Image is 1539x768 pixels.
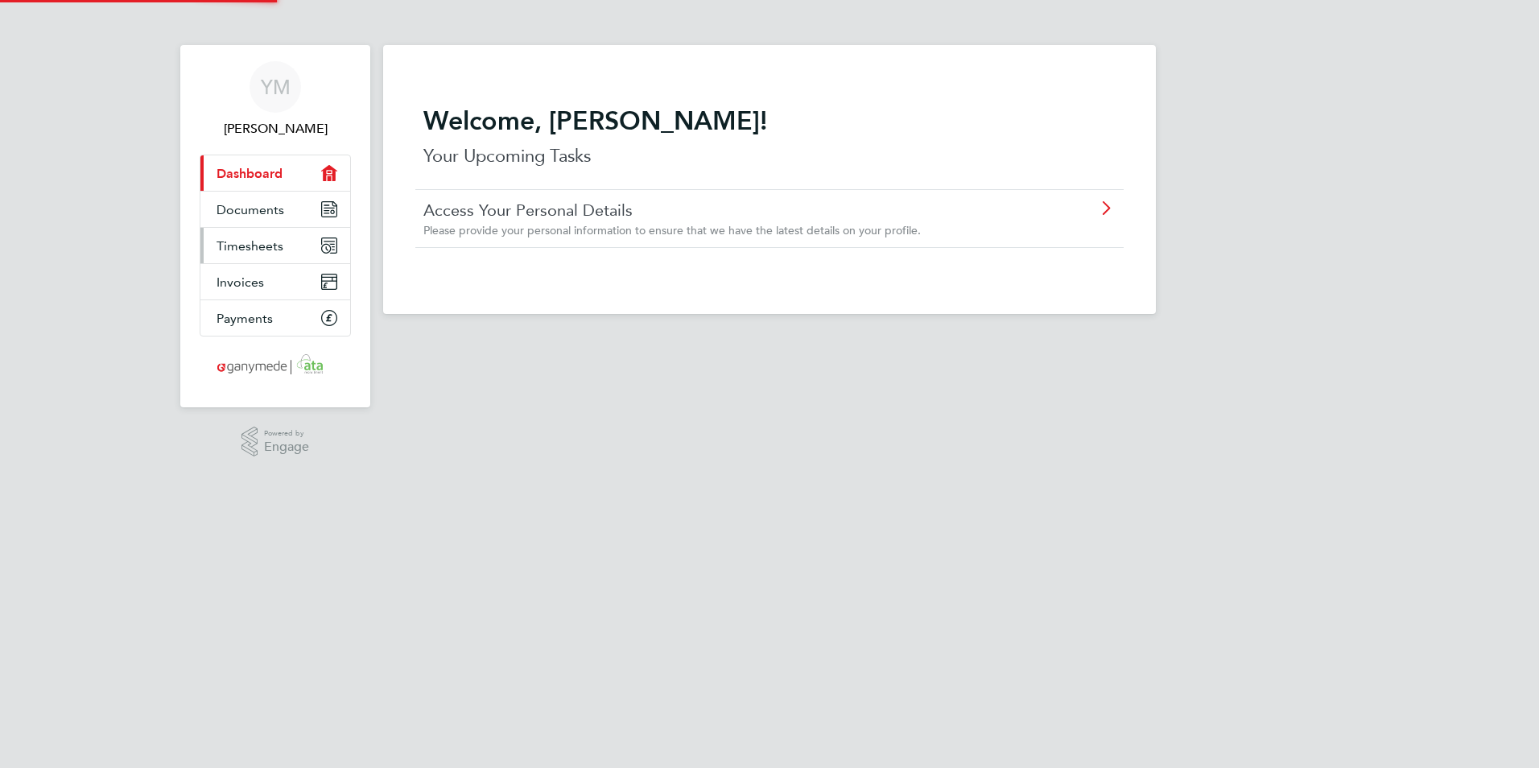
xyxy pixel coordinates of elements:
a: Powered byEngage [241,427,310,457]
span: Powered by [264,427,309,440]
span: Documents [217,202,284,217]
span: YM [261,76,291,97]
a: Timesheets [200,228,350,263]
a: YM[PERSON_NAME] [200,61,351,138]
span: Invoices [217,275,264,290]
span: Payments [217,311,273,326]
span: Please provide your personal information to ensure that we have the latest details on your profile. [423,223,921,237]
a: Go to home page [200,353,351,378]
span: Timesheets [217,238,283,254]
a: Payments [200,300,350,336]
img: ganymedesolutions-logo-retina.png [212,353,339,378]
span: Engage [264,440,309,454]
a: Documents [200,192,350,227]
nav: Main navigation [180,45,370,407]
a: Invoices [200,264,350,299]
span: Dashboard [217,166,283,181]
a: Dashboard [200,155,350,191]
a: Access Your Personal Details [423,200,1025,221]
p: Your Upcoming Tasks [423,143,1116,169]
span: Yohann Manipallavan [200,119,351,138]
h2: Welcome, [PERSON_NAME]! [423,105,1116,137]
